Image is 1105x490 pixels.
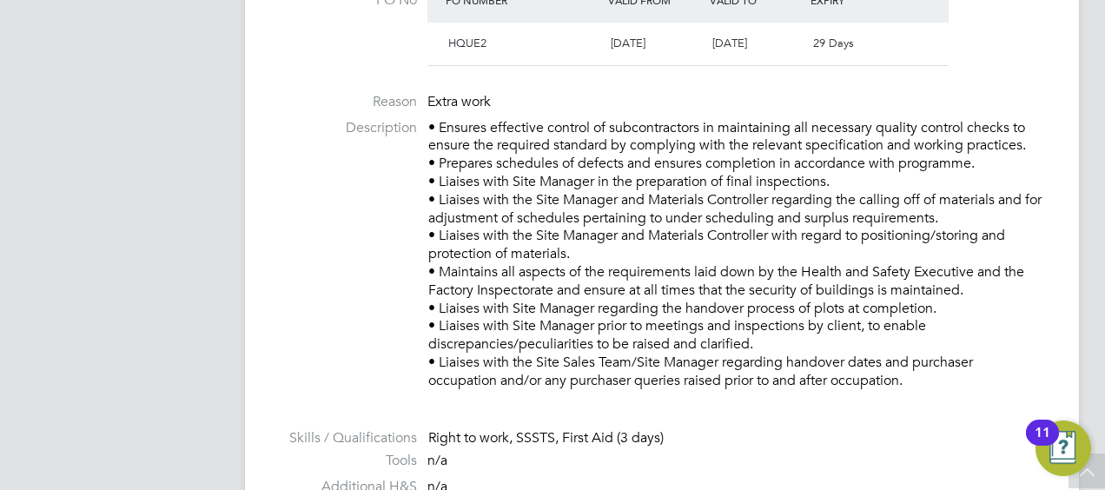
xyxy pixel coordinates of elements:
span: [DATE] [712,36,747,50]
label: Tools [280,452,417,470]
p: • Ensures effective control of subcontractors in maintaining all necessary quality control checks... [428,119,1044,390]
div: Right to work, SSSTS, First Aid (3 days) [428,429,1044,447]
label: Reason [280,93,417,111]
label: Description [280,119,417,137]
span: [DATE] [611,36,645,50]
span: 29 Days [813,36,854,50]
button: Open Resource Center, 11 new notifications [1036,420,1091,476]
span: HQUE2 [448,36,486,50]
span: Extra work [427,93,491,110]
label: Skills / Qualifications [280,429,417,447]
span: n/a [427,452,447,469]
div: 11 [1035,433,1050,455]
